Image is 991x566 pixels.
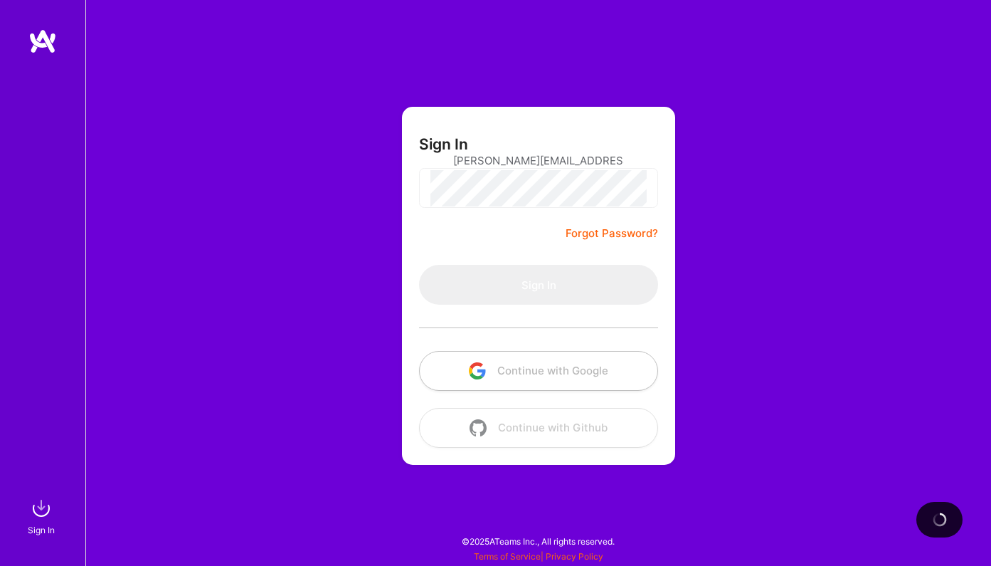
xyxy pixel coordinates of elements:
[419,135,468,153] h3: Sign In
[546,551,603,562] a: Privacy Policy
[474,551,541,562] a: Terms of Service
[932,512,948,528] img: loading
[474,551,603,562] span: |
[469,362,486,379] img: icon
[419,351,658,391] button: Continue with Google
[470,419,487,436] img: icon
[28,523,55,538] div: Sign In
[419,408,658,448] button: Continue with Github
[453,142,624,179] input: Email...
[27,494,55,523] img: sign in
[566,225,658,242] a: Forgot Password?
[419,265,658,305] button: Sign In
[30,494,55,538] a: sign inSign In
[28,28,57,54] img: logo
[85,523,991,559] div: © 2025 ATeams Inc., All rights reserved.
